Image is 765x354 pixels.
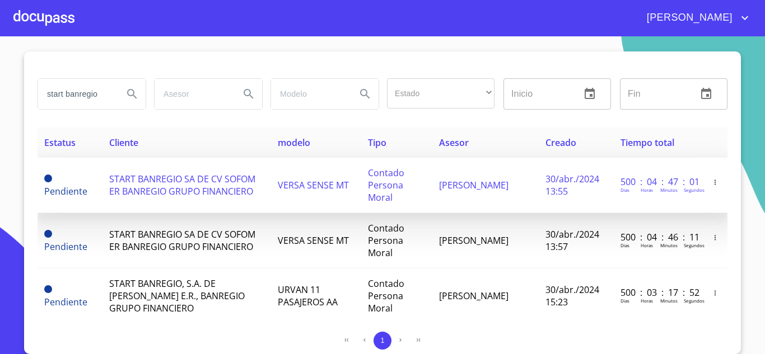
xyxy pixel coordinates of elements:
span: 30/abr./2024 13:57 [545,228,599,253]
p: Segundos [684,242,705,248]
button: account of current user [638,9,752,27]
span: 1 [380,336,384,344]
div: ​ [387,78,495,108]
span: Pendiente [44,296,87,308]
span: URVAN 11 PASAJEROS AA [278,284,338,308]
input: search [38,79,114,109]
p: 500 : 04 : 46 : 11 [621,231,696,243]
span: Pendiente [44,230,52,238]
p: Horas [641,298,653,304]
p: Minutos [660,298,678,304]
p: Dias [621,187,629,193]
span: [PERSON_NAME] [439,179,509,191]
span: START BANREGIO SA DE CV SOFOM ER BANREGIO GRUPO FINANCIERO [109,173,255,197]
p: 500 : 04 : 47 : 01 [621,176,696,188]
span: START BANREGIO, S.A. DE [PERSON_NAME] E.R., BANREGIO GRUPO FINANCIERO [109,277,245,314]
p: Minutos [660,242,678,248]
span: Pendiente [44,174,52,182]
span: Contado Persona Moral [368,277,404,314]
span: START BANREGIO SA DE CV SOFOM ER BANREGIO GRUPO FINANCIERO [109,228,255,253]
p: Segundos [684,298,705,304]
span: Contado Persona Moral [368,222,404,259]
input: search [271,79,347,109]
p: Dias [621,298,629,304]
p: 500 : 03 : 17 : 52 [621,286,696,299]
input: search [155,79,231,109]
span: VERSA SENSE MT [278,179,349,191]
button: 1 [374,332,391,350]
span: Creado [545,136,576,149]
span: Pendiente [44,285,52,293]
p: Horas [641,187,653,193]
button: Search [352,81,379,107]
p: Horas [641,242,653,248]
span: Tipo [368,136,386,149]
button: Search [119,81,146,107]
span: modelo [278,136,310,149]
span: 30/abr./2024 13:55 [545,173,599,197]
span: Contado Persona Moral [368,167,404,204]
span: Asesor [439,136,469,149]
span: 30/abr./2024 15:23 [545,284,599,308]
span: Cliente [109,136,138,149]
span: Pendiente [44,185,87,197]
span: Pendiente [44,240,87,253]
span: Estatus [44,136,76,149]
p: Segundos [684,187,705,193]
span: [PERSON_NAME] [638,9,738,27]
span: [PERSON_NAME] [439,290,509,302]
p: Minutos [660,187,678,193]
span: Tiempo total [621,136,674,149]
button: Search [235,81,262,107]
p: Dias [621,242,629,248]
span: VERSA SENSE MT [278,234,349,247]
span: [PERSON_NAME] [439,234,509,247]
